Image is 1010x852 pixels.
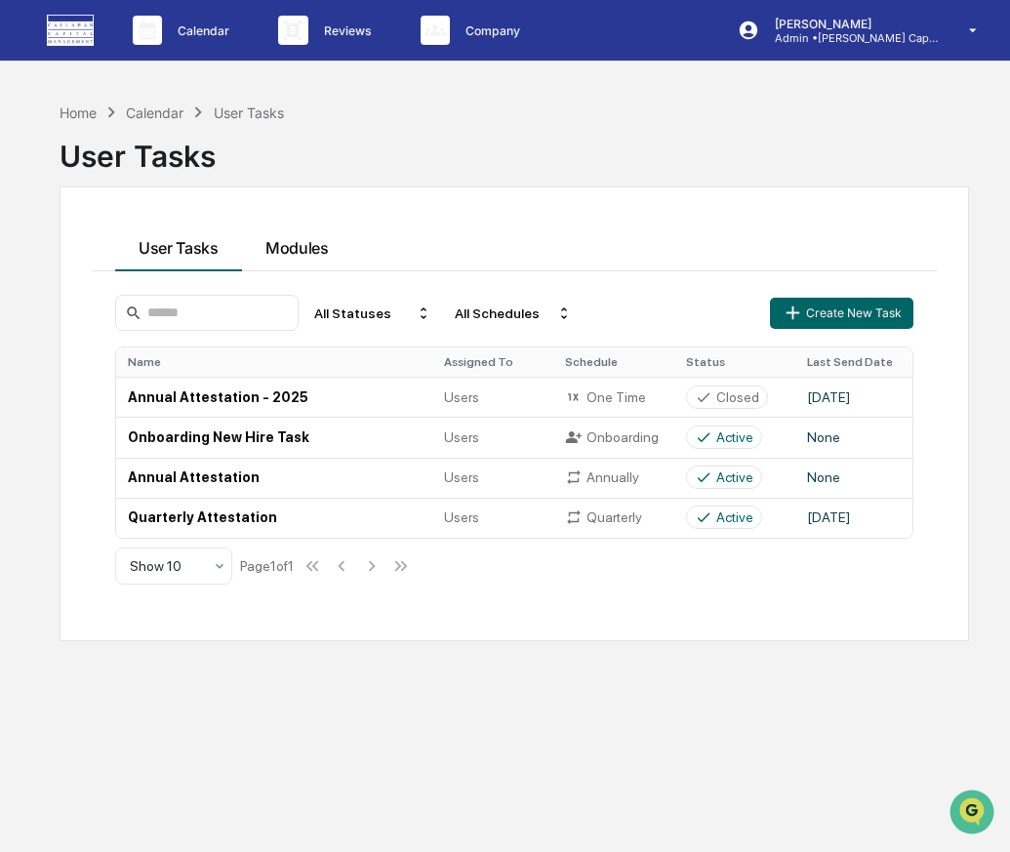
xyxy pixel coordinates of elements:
[116,347,432,377] th: Name
[759,17,941,31] p: [PERSON_NAME]
[795,417,955,457] td: None
[116,498,432,538] td: Quarterly Attestation
[12,275,131,310] a: 🔎Data Lookup
[716,509,753,525] div: Active
[134,238,250,273] a: 🗄️Attestations
[565,388,663,406] div: One Time
[126,104,183,121] div: Calendar
[20,285,35,301] div: 🔎
[116,417,432,457] td: Onboarding New Hire Task
[795,458,955,498] td: None
[141,248,157,264] div: 🗄️
[242,219,352,271] button: Modules
[60,123,969,174] div: User Tasks
[116,458,432,498] td: Annual Attestation
[450,23,530,38] p: Company
[39,283,123,303] span: Data Lookup
[447,298,580,329] div: All Schedules
[116,377,432,417] td: Annual Attestation - 2025
[39,246,126,265] span: Preclearance
[162,23,239,38] p: Calendar
[194,331,236,345] span: Pylon
[716,429,753,445] div: Active
[306,298,439,329] div: All Statuses
[565,508,663,526] div: Quarterly
[716,389,759,405] div: Closed
[66,169,247,184] div: We're available if you need us!
[565,468,663,486] div: Annually
[759,31,941,45] p: Admin • [PERSON_NAME] Capital
[240,558,294,574] div: Page 1 of 1
[795,377,955,417] td: [DATE]
[115,219,242,271] button: User Tasks
[47,15,94,46] img: logo
[553,347,674,377] th: Schedule
[444,389,479,405] span: Users
[332,155,355,179] button: Start new chat
[444,429,479,445] span: Users
[60,104,97,121] div: Home
[795,498,955,538] td: [DATE]
[12,238,134,273] a: 🖐️Preclearance
[565,428,663,446] div: Onboarding
[795,347,955,377] th: Last Send Date
[20,248,35,264] div: 🖐️
[444,509,479,525] span: Users
[138,330,236,345] a: Powered byPylon
[948,788,1000,840] iframe: Open customer support
[770,298,912,329] button: Create New Task
[432,347,553,377] th: Assigned To
[214,104,284,121] div: User Tasks
[444,469,479,485] span: Users
[20,41,355,72] p: How can we help?
[308,23,382,38] p: Reviews
[161,246,242,265] span: Attestations
[66,149,320,169] div: Start new chat
[674,347,795,377] th: Status
[20,149,55,184] img: 1746055101610-c473b297-6a78-478c-a979-82029cc54cd1
[716,469,753,485] div: Active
